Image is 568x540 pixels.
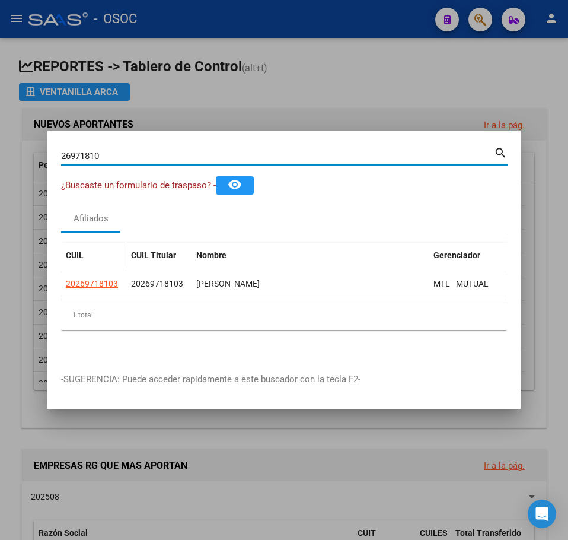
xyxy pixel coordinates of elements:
[433,250,480,260] span: Gerenciador
[66,250,84,260] span: CUIL
[66,279,118,288] span: 20269718103
[61,243,126,268] datatable-header-cell: CUIL
[74,212,109,225] div: Afiliados
[61,180,216,190] span: ¿Buscaste un formulario de traspaso? -
[228,177,242,192] mat-icon: remove_red_eye
[61,373,507,386] p: -SUGERENCIA: Puede acceder rapidamente a este buscador con la tecla F2-
[196,250,226,260] span: Nombre
[131,279,183,288] span: 20269718103
[429,243,512,268] datatable-header-cell: Gerenciador
[528,500,556,528] div: Open Intercom Messenger
[131,250,176,260] span: CUIL Titular
[494,145,508,159] mat-icon: search
[433,279,489,288] span: MTL - MUTUAL
[196,277,424,291] div: [PERSON_NAME]
[61,300,507,330] div: 1 total
[126,243,192,268] datatable-header-cell: CUIL Titular
[192,243,429,268] datatable-header-cell: Nombre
